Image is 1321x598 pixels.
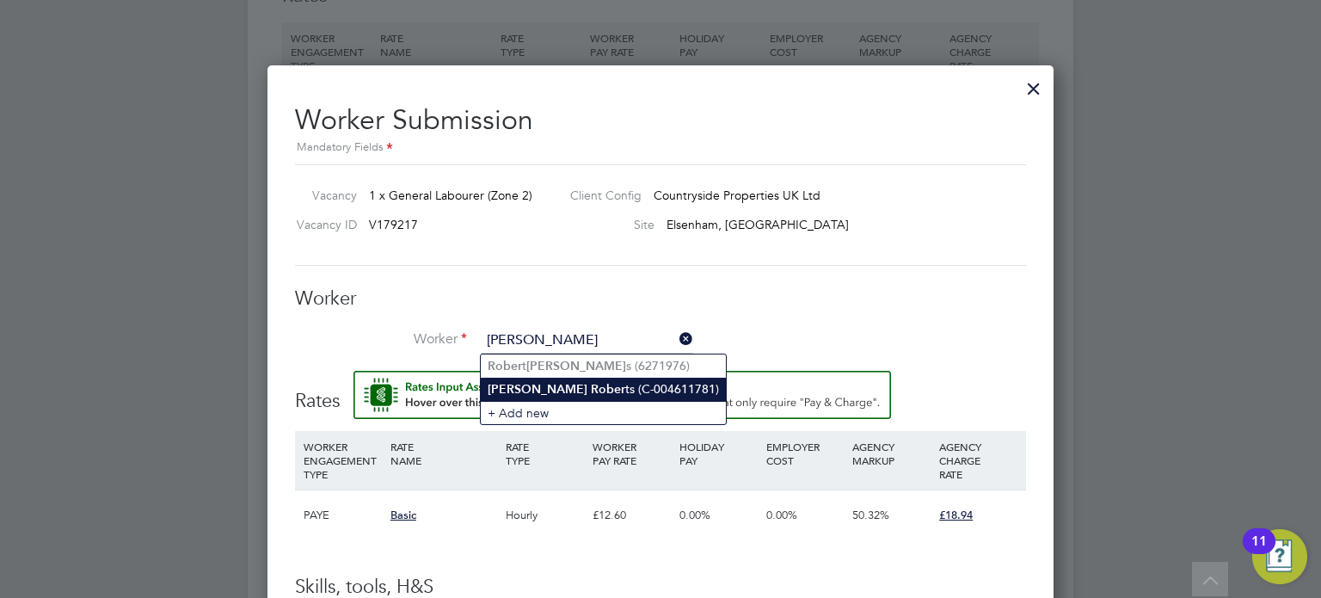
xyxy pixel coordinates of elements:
b: Rober [488,359,522,373]
div: Hourly [501,490,588,540]
span: 50.32% [852,508,889,522]
label: Worker [295,330,467,348]
div: WORKER PAY RATE [588,431,675,476]
span: Countryside Properties UK Ltd [654,188,820,203]
label: Client Config [556,188,642,203]
div: £12.60 [588,490,675,540]
div: WORKER ENGAGEMENT TYPE [299,431,386,490]
input: Search for... [481,328,693,354]
span: Elsenham, [GEOGRAPHIC_DATA] [667,217,849,232]
button: Open Resource Center, 11 new notifications [1252,529,1307,584]
h2: Worker Submission [295,89,1026,157]
span: 0.00% [766,508,797,522]
span: £18.94 [939,508,973,522]
button: Rate Assistant [353,371,891,419]
span: 0.00% [679,508,710,522]
div: RATE TYPE [501,431,588,476]
li: t s (6271976) [481,354,726,378]
div: EMPLOYER COST [762,431,849,476]
span: 1 x General Labourer (Zone 2) [369,188,532,203]
div: HOLIDAY PAY [675,431,762,476]
label: Vacancy ID [288,217,357,232]
div: AGENCY MARKUP [848,431,935,476]
div: PAYE [299,490,386,540]
div: AGENCY CHARGE RATE [935,431,1022,490]
label: Vacancy [288,188,357,203]
div: 11 [1251,541,1267,564]
div: RATE NAME [386,431,501,476]
b: [PERSON_NAME] [526,359,626,373]
li: + Add new [481,401,726,424]
div: Mandatory Fields [295,139,1026,157]
label: Site [556,217,654,232]
h3: Worker [295,287,1026,311]
b: [PERSON_NAME] [488,382,587,397]
li: ts (C-004611781) [481,378,726,401]
span: V179217 [369,217,418,232]
h3: Rates [295,371,1026,414]
span: Basic [390,508,416,522]
b: Rober [591,382,625,397]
